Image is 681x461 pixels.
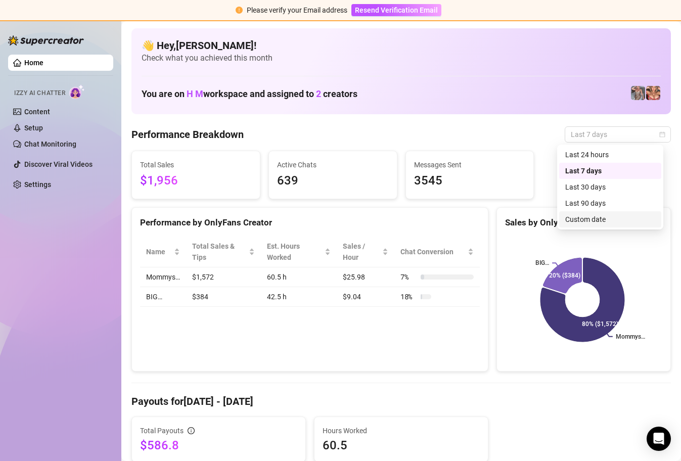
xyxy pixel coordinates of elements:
[559,195,661,211] div: Last 90 days
[337,287,394,307] td: $9.04
[277,159,389,170] span: Active Chats
[414,171,526,191] span: 3545
[186,237,261,267] th: Total Sales & Tips
[140,425,184,436] span: Total Payouts
[261,267,337,287] td: 60.5 h
[565,165,655,176] div: Last 7 days
[131,127,244,142] h4: Performance Breakdown
[400,291,417,302] span: 18 %
[343,241,380,263] span: Sales / Hour
[140,287,186,307] td: BIG…
[8,35,84,45] img: logo-BBDzfeDw.svg
[140,171,252,191] span: $1,956
[24,140,76,148] a: Chat Monitoring
[400,271,417,283] span: 7 %
[140,267,186,287] td: Mommys…
[14,88,65,98] span: Izzy AI Chatter
[565,198,655,209] div: Last 90 days
[186,267,261,287] td: $1,572
[535,259,549,266] text: BIG…
[236,7,243,14] span: exclamation-circle
[559,179,661,195] div: Last 30 days
[24,124,43,132] a: Setup
[571,127,665,142] span: Last 7 days
[565,181,655,193] div: Last 30 days
[142,88,357,100] h1: You are on workspace and assigned to creators
[647,427,671,451] div: Open Intercom Messenger
[186,287,261,307] td: $384
[140,237,186,267] th: Name
[565,149,655,160] div: Last 24 hours
[192,241,247,263] span: Total Sales & Tips
[414,159,526,170] span: Messages Sent
[659,131,665,137] span: calendar
[394,237,480,267] th: Chat Conversion
[631,86,645,100] img: pennylondonvip
[24,108,50,116] a: Content
[400,246,466,257] span: Chat Conversion
[316,88,321,99] span: 2
[277,171,389,191] span: 639
[187,88,203,99] span: H M
[646,86,660,100] img: pennylondon
[142,53,661,64] span: Check what you achieved this month
[616,333,645,340] text: Mommys…
[24,59,43,67] a: Home
[24,180,51,189] a: Settings
[142,38,661,53] h4: 👋 Hey, [PERSON_NAME] !
[337,237,394,267] th: Sales / Hour
[140,216,480,229] div: Performance by OnlyFans Creator
[267,241,323,263] div: Est. Hours Worked
[323,437,480,453] span: 60.5
[337,267,394,287] td: $25.98
[140,437,297,453] span: $586.8
[131,394,671,408] h4: Payouts for [DATE] - [DATE]
[140,159,252,170] span: Total Sales
[559,147,661,163] div: Last 24 hours
[188,427,195,434] span: info-circle
[69,84,85,99] img: AI Chatter
[355,6,438,14] span: Resend Verification Email
[247,5,347,16] div: Please verify your Email address
[24,160,93,168] a: Discover Viral Videos
[565,214,655,225] div: Custom date
[351,4,441,16] button: Resend Verification Email
[505,216,662,229] div: Sales by OnlyFans Creator
[559,163,661,179] div: Last 7 days
[261,287,337,307] td: 42.5 h
[146,246,172,257] span: Name
[559,211,661,227] div: Custom date
[323,425,480,436] span: Hours Worked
